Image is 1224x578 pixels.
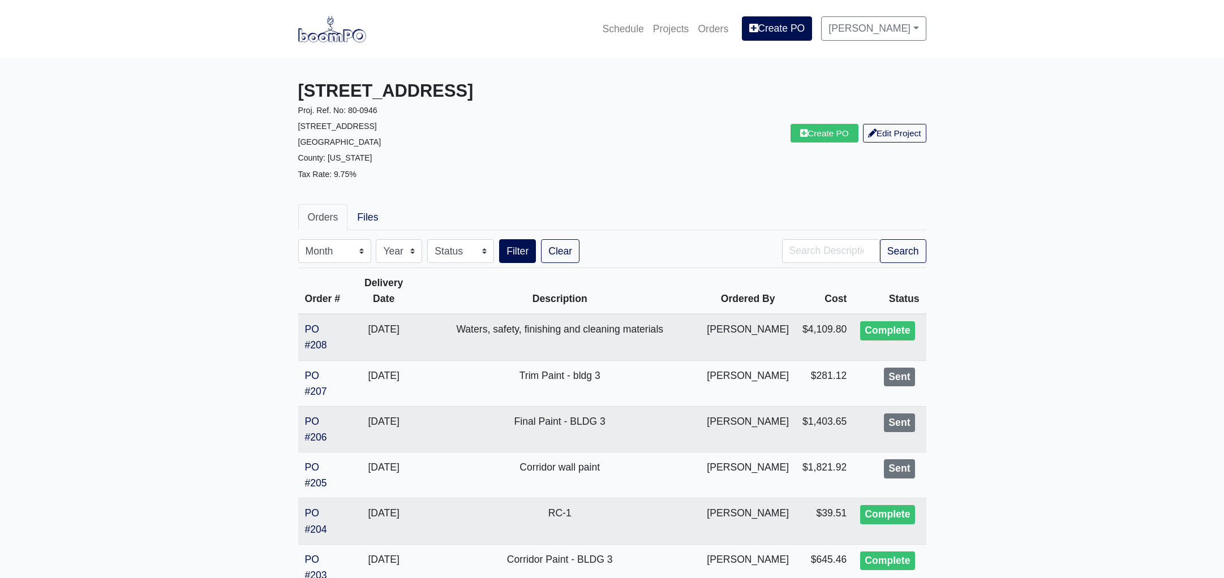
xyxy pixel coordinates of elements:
th: Description [419,268,700,314]
small: Tax Rate: 9.75% [298,170,357,179]
a: PO #208 [305,323,327,351]
div: Sent [884,368,914,387]
th: Cost [796,268,853,314]
div: Complete [860,321,914,340]
th: Order # [298,268,349,314]
td: Final Paint - BLDG 3 [419,406,700,452]
td: [DATE] [348,406,419,452]
a: Create PO [742,16,812,40]
a: Projects [648,16,694,41]
h3: [STREET_ADDRESS] [298,81,604,102]
td: $281.12 [796,360,853,406]
small: [GEOGRAPHIC_DATA] [298,137,381,146]
td: $39.51 [796,498,853,544]
a: Clear [541,239,579,263]
a: [PERSON_NAME] [821,16,926,40]
td: [DATE] [348,314,419,360]
div: Sent [884,413,914,433]
td: [DATE] [348,498,419,544]
td: $4,109.80 [796,314,853,360]
div: Sent [884,459,914,478]
a: Edit Project [863,124,926,143]
small: [STREET_ADDRESS] [298,122,377,131]
a: Orders [693,16,733,41]
td: Waters, safety, finishing and cleaning materials [419,314,700,360]
a: PO #205 [305,461,327,489]
td: [DATE] [348,452,419,498]
a: Create PO [791,124,858,143]
a: PO #206 [305,416,327,443]
td: [PERSON_NAME] [700,314,796,360]
td: Trim Paint - bldg 3 [419,360,700,406]
a: Orders [298,204,348,230]
div: Complete [860,505,914,524]
input: Search [782,239,880,263]
td: [PERSON_NAME] [700,406,796,452]
a: PO #207 [305,370,327,397]
img: boomPO [298,16,366,42]
td: $1,821.92 [796,452,853,498]
td: $1,403.65 [796,406,853,452]
a: Files [347,204,388,230]
th: Ordered By [700,268,796,314]
a: PO #204 [305,507,327,534]
th: Status [853,268,926,314]
td: RC-1 [419,498,700,544]
td: [PERSON_NAME] [700,452,796,498]
td: Corridor wall paint [419,452,700,498]
button: Filter [499,239,536,263]
small: Proj. Ref. No: 80-0946 [298,106,377,115]
a: Schedule [598,16,648,41]
td: [PERSON_NAME] [700,360,796,406]
button: Search [880,239,926,263]
small: County: [US_STATE] [298,153,372,162]
td: [PERSON_NAME] [700,498,796,544]
th: Delivery Date [348,268,419,314]
div: Complete [860,551,914,571]
td: [DATE] [348,360,419,406]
